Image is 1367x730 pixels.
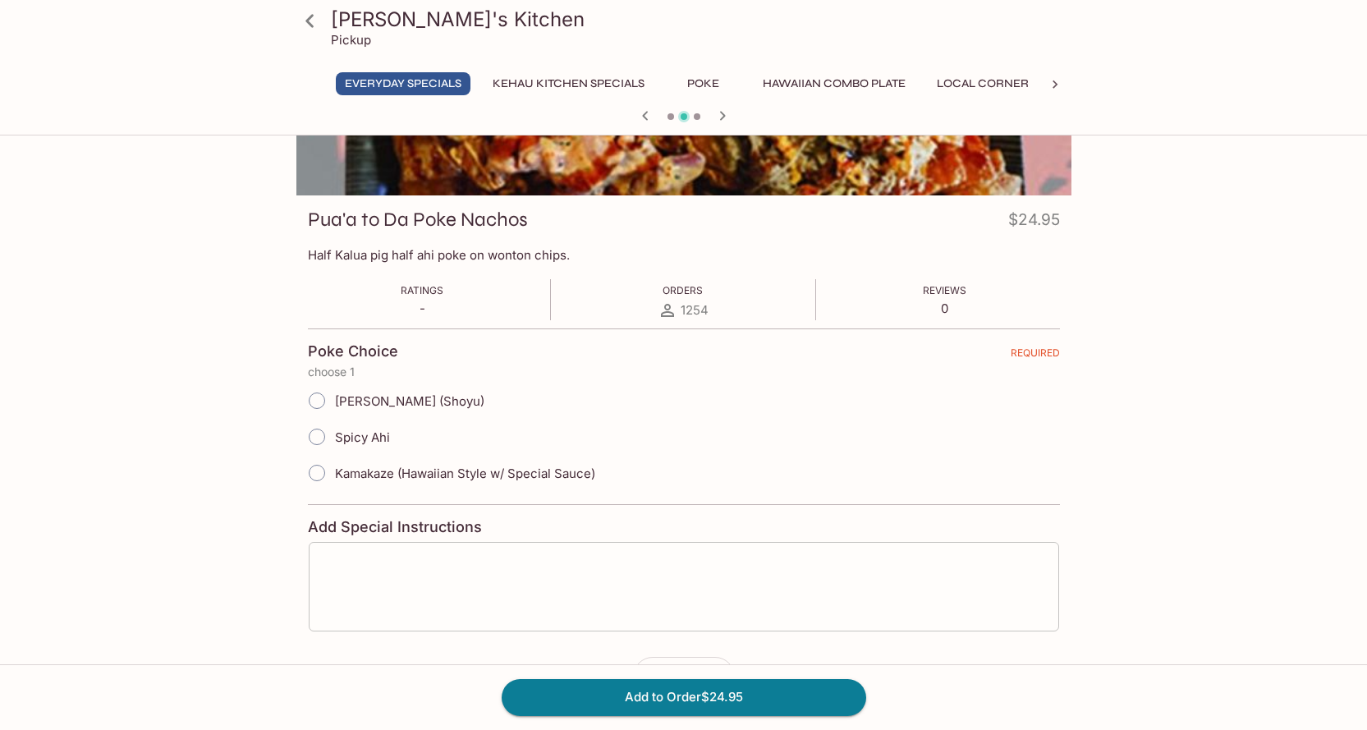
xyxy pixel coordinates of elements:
[923,284,966,296] span: Reviews
[308,518,1060,536] h4: Add Special Instructions
[335,429,390,445] span: Spicy Ahi
[484,72,654,95] button: Kehau Kitchen Specials
[681,302,709,318] span: 1254
[331,7,1065,32] h3: [PERSON_NAME]'s Kitchen
[401,301,443,316] p: -
[401,284,443,296] span: Ratings
[928,72,1038,95] button: Local Corner
[754,72,915,95] button: Hawaiian Combo Plate
[308,207,528,232] h3: Pua'a to Da Poke Nachos
[502,679,866,715] button: Add to Order$24.95
[308,342,398,360] h4: Poke Choice
[335,393,484,409] span: [PERSON_NAME] (Shoyu)
[1011,347,1060,365] span: REQUIRED
[308,365,1060,379] p: choose 1
[308,247,1060,263] p: Half Kalua pig half ahi poke on wonton chips.
[1008,207,1060,239] h4: $24.95
[331,32,371,48] p: Pickup
[667,72,741,95] button: Poke
[335,466,595,481] span: Kamakaze (Hawaiian Style w/ Special Sauce)
[663,284,703,296] span: Orders
[336,72,470,95] button: Everyday Specials
[923,301,966,316] p: 0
